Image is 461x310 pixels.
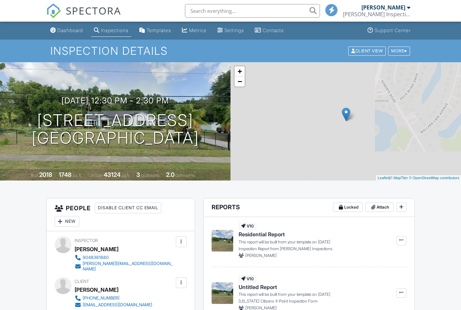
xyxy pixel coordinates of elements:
a: Inspections [91,24,131,37]
div: | [376,175,461,181]
a: [EMAIL_ADDRESS][DOMAIN_NAME] [75,302,152,308]
a: Settings [215,24,247,37]
a: Leaflet [378,176,389,180]
div: 43124 [104,171,120,178]
div: New [55,216,79,227]
div: Templates [146,27,171,33]
div: Disable Client CC Email [95,202,161,213]
div: Contacts [263,27,284,33]
div: Metrics [189,27,207,33]
a: [PHONE_NUMBER] [75,295,152,302]
div: 2.0 [166,171,174,178]
div: 9048381680 [83,255,109,260]
a: Metrics [179,24,209,37]
div: 2018 [39,171,52,178]
a: Templates [137,24,174,37]
span: sq. ft. [73,173,82,178]
a: Zoom in [235,66,245,76]
h3: [DATE] 12:30 pm - 2:30 pm [61,96,169,105]
div: [PERSON_NAME] [75,285,118,295]
h3: People [47,198,195,231]
div: Client View [348,46,386,55]
span: bathrooms [175,173,195,178]
div: Settings [224,27,244,33]
span: Built [31,173,38,178]
div: [PERSON_NAME] [75,244,118,254]
div: Inspections [101,27,129,33]
span: Client [75,279,89,284]
span: Inspector [75,238,98,243]
div: [PERSON_NAME] [361,4,405,11]
a: Support Center [365,24,413,37]
span: bedrooms [141,173,160,178]
div: [PERSON_NAME][EMAIL_ADDRESS][DOMAIN_NAME] [83,261,174,272]
div: More [388,46,410,55]
a: 9048381680 [75,254,174,261]
div: [EMAIL_ADDRESS][DOMAIN_NAME] [83,302,152,308]
a: Client View [348,48,387,53]
div: 3 [136,171,140,178]
h1: Inspection Details [50,45,410,57]
span: sq.ft. [121,173,130,178]
a: © MapTiler [390,176,408,180]
input: Search everything... [185,4,320,18]
span: Lot Size [88,173,103,178]
img: The Best Home Inspection Software - Spectora [46,3,61,18]
a: SPECTORA [46,9,121,23]
a: Zoom out [235,76,245,87]
div: Dashboard [57,27,83,33]
div: [PHONE_NUMBER] [83,295,119,301]
a: [PERSON_NAME][EMAIL_ADDRESS][DOMAIN_NAME] [75,261,174,272]
a: Dashboard [48,24,86,37]
span: SPECTORA [66,3,121,18]
h1: [STREET_ADDRESS] [GEOGRAPHIC_DATA] [32,112,199,147]
div: Support Center [375,27,411,33]
a: Contacts [252,24,287,37]
div: Kelly Inspections LLC [343,11,410,18]
div: 1748 [59,171,72,178]
a: © OpenStreetMap contributors [409,176,459,180]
